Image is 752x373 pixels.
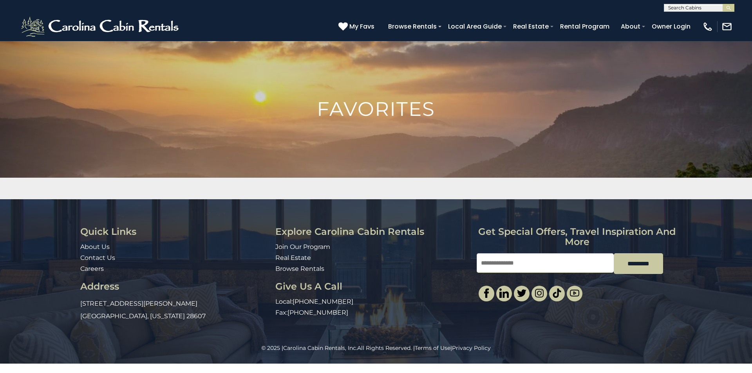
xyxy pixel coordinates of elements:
[275,243,330,250] a: Join Our Program
[20,15,182,38] img: White-1-2.png
[287,309,348,316] a: [PHONE_NUMBER]
[482,288,491,298] img: facebook-single.svg
[338,22,376,32] a: My Favs
[80,243,110,250] a: About Us
[275,308,470,317] p: Fax:
[80,297,269,323] p: [STREET_ADDRESS][PERSON_NAME] [GEOGRAPHIC_DATA], [US_STATE] 28607
[415,344,450,351] a: Terms of Use
[702,21,713,32] img: phone-regular-white.png
[535,288,544,298] img: instagram-single.svg
[283,344,357,351] a: Carolina Cabin Rentals, Inc.
[80,227,269,237] h3: Quick Links
[721,21,732,32] img: mail-regular-white.png
[570,288,579,298] img: youtube-light.svg
[509,20,553,33] a: Real Estate
[617,20,644,33] a: About
[452,344,491,351] a: Privacy Policy
[18,344,734,352] p: All Rights Reserved. | |
[275,254,311,261] a: Real Estate
[384,20,441,33] a: Browse Rentals
[648,20,694,33] a: Owner Login
[261,344,357,351] span: © 2025 |
[349,22,374,31] span: My Favs
[477,227,678,247] h3: Get special offers, travel inspiration and more
[80,265,104,272] a: Careers
[444,20,506,33] a: Local Area Guide
[275,227,470,237] h3: Explore Carolina Cabin Rentals
[80,281,269,292] h3: Address
[275,297,470,306] p: Local:
[517,288,526,298] img: twitter-single.svg
[293,298,353,305] a: [PHONE_NUMBER]
[275,265,324,272] a: Browse Rentals
[499,288,509,298] img: linkedin-single.svg
[552,288,562,298] img: tiktok.svg
[275,281,470,292] h3: Give Us A Call
[556,20,613,33] a: Rental Program
[80,254,115,261] a: Contact Us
